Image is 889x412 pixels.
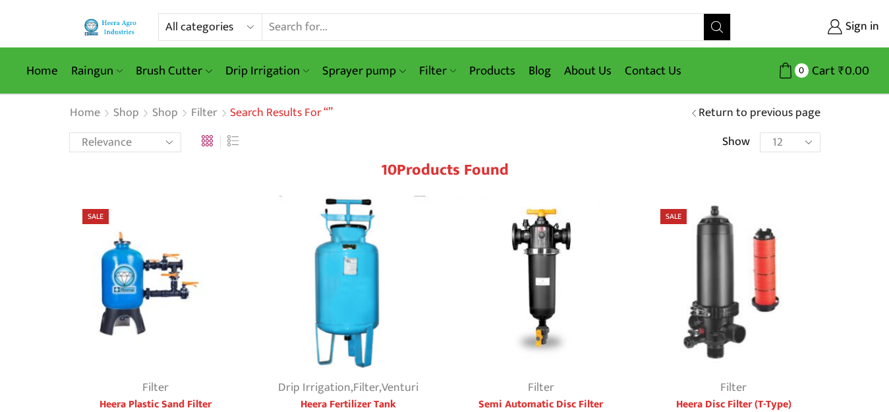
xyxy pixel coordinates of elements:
select: Shop order [69,132,181,152]
span: Sign in [842,18,879,36]
a: Return to previous page [699,105,820,122]
nav: Breadcrumb [69,105,333,122]
a: 0 Cart ₹0.00 [744,59,869,83]
a: Filter [142,378,169,397]
img: Semi Automatic Disc Filter [455,196,628,369]
img: Heera Disc Filter (T-Type) [647,196,820,369]
a: Raingun [65,55,129,86]
a: Sprayer pump [316,55,412,86]
a: Filter [720,378,747,397]
a: Filter [190,105,218,122]
a: Home [20,55,65,86]
a: Shop [152,105,179,122]
span: Products found [397,157,509,183]
a: Sign in [751,15,879,39]
a: Filter [353,378,379,397]
img: Heera Plastic Sand Filter [69,196,243,369]
span: 0 [795,63,809,77]
a: Shop [113,105,140,122]
a: Contact Us [618,55,688,86]
h1: Search results for “” [230,106,333,121]
input: Search for... [262,14,704,40]
a: Filter [528,378,554,397]
a: Filter [413,55,463,86]
img: Heera Fertilizer Tank [262,196,435,369]
button: Search button [704,14,730,40]
a: Products [463,55,522,86]
a: Venturi [382,378,418,397]
bdi: 0.00 [838,61,869,81]
span: Sale [82,209,109,224]
span: Cart [809,62,835,80]
span: 10 [381,157,397,183]
a: Drip Irrigation [278,378,351,397]
a: Brush Cutter [129,55,218,86]
span: Show [722,134,750,151]
a: Drip Irrigation [219,55,316,86]
div: , , [262,379,435,397]
a: Blog [522,55,558,86]
a: Home [69,105,101,122]
span: ₹ [838,61,845,81]
span: Sale [660,209,687,224]
a: About Us [558,55,618,86]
